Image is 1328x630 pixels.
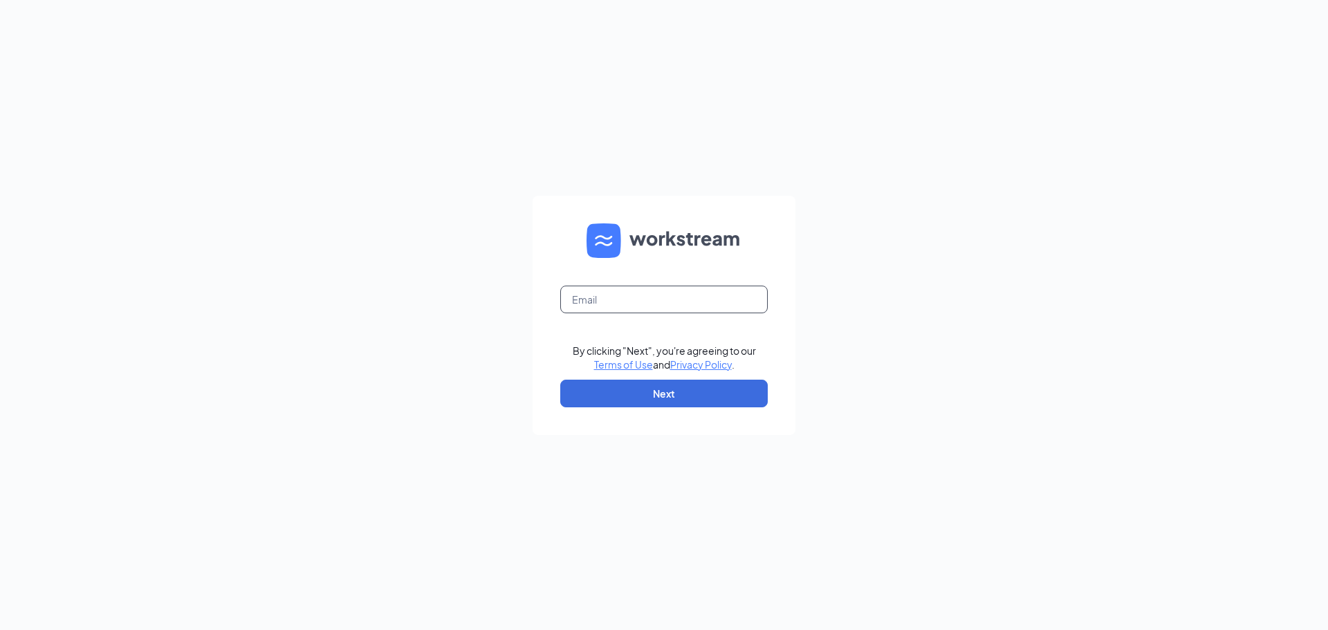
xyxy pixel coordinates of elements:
[594,358,653,371] a: Terms of Use
[560,286,768,313] input: Email
[587,223,741,258] img: WS logo and Workstream text
[670,358,732,371] a: Privacy Policy
[560,380,768,407] button: Next
[573,344,756,371] div: By clicking "Next", you're agreeing to our and .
